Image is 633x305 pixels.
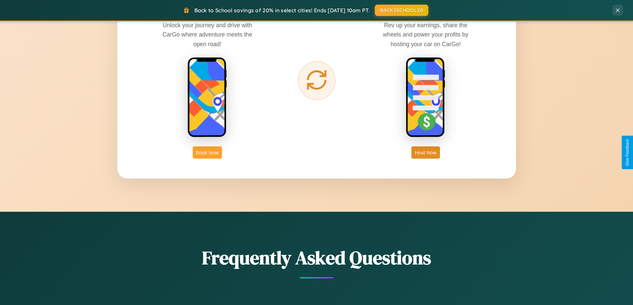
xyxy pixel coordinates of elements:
img: rent phone [187,57,227,138]
button: Host Now [411,146,440,159]
img: host phone [406,57,446,138]
div: Give Feedback [625,139,630,166]
span: Back to School savings of 20% in select cities! Ends [DATE] 10am PT. [194,7,370,14]
h2: Frequently Asked Questions [117,245,516,270]
button: BACK2SCHOOL20 [375,5,428,16]
p: Unlock your journey and drive with CarGo where adventure meets the open road! [158,21,257,48]
p: Rev up your earnings, share the wheels and power your profits by hosting your car on CarGo! [376,21,475,48]
button: Book Now [193,146,222,159]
